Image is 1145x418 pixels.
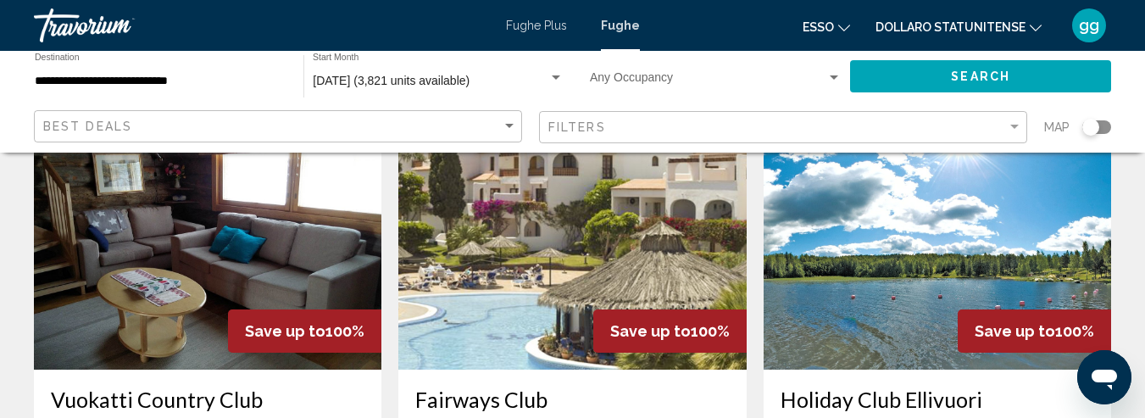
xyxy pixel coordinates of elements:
[803,14,850,39] button: Cambia lingua
[34,98,381,370] img: 3215I01X.jpg
[228,309,381,353] div: 100%
[313,74,470,87] span: [DATE] (3,821 units available)
[1077,350,1131,404] iframe: Pulsante per aprire la finestra di messaggistica
[415,387,729,412] a: Fairways Club
[43,120,132,133] span: Best Deals
[850,60,1111,92] button: Search
[548,120,606,134] span: Filters
[1079,16,1099,34] font: gg
[951,70,1010,84] span: Search
[34,8,489,42] a: Travorio
[781,387,1094,412] a: Holiday Club Ellivuori
[958,309,1111,353] div: 100%
[875,14,1042,39] button: Cambia valuta
[1044,115,1070,139] span: Map
[610,322,691,340] span: Save up to
[506,19,567,32] a: Fughe Plus
[245,322,325,340] span: Save up to
[593,309,747,353] div: 100%
[764,98,1111,370] img: A123E01X.jpg
[803,20,834,34] font: esso
[398,98,746,370] img: 2117E01X.jpg
[1067,8,1111,43] button: Menu utente
[539,110,1027,145] button: Filter
[875,20,1025,34] font: Dollaro statunitense
[51,387,364,412] a: Vuokatti Country Club
[43,120,517,134] mat-select: Sort by
[975,322,1055,340] span: Save up to
[601,19,640,32] a: Fughe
